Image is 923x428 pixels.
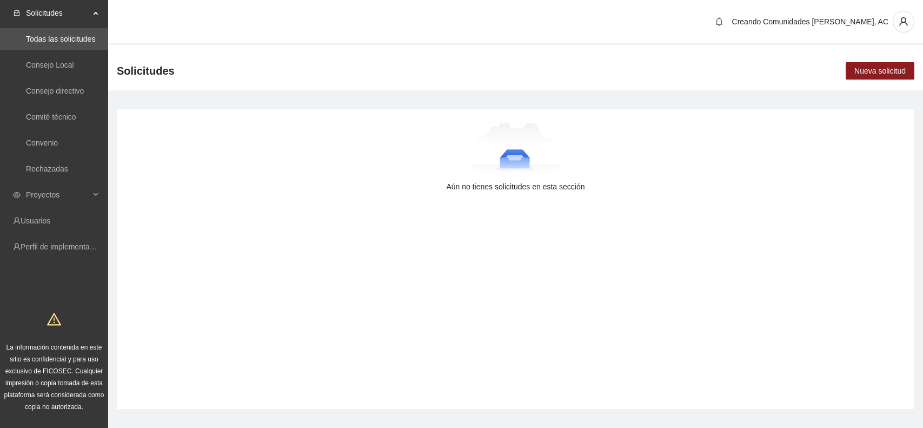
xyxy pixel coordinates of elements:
[893,11,914,32] button: user
[846,62,914,80] button: Nueva solicitud
[26,87,84,95] a: Consejo directivo
[13,9,21,17] span: inbox
[134,181,897,193] div: Aún no tienes solicitudes en esta sección
[47,312,61,326] span: warning
[732,17,888,26] span: Creando Comunidades [PERSON_NAME], AC
[854,65,906,77] span: Nueva solicitud
[26,61,74,69] a: Consejo Local
[26,113,76,121] a: Comité técnico
[710,13,728,30] button: bell
[26,2,90,24] span: Solicitudes
[26,184,90,206] span: Proyectos
[4,344,104,411] span: La información contenida en este sitio es confidencial y para uso exclusivo de FICOSEC. Cualquier...
[117,62,175,80] span: Solicitudes
[472,122,560,176] img: Aún no tienes solicitudes en esta sección
[21,216,50,225] a: Usuarios
[893,17,914,27] span: user
[26,164,68,173] a: Rechazadas
[711,17,727,26] span: bell
[26,35,95,43] a: Todas las solicitudes
[26,139,58,147] a: Convenio
[13,191,21,199] span: eye
[21,242,105,251] a: Perfil de implementadora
